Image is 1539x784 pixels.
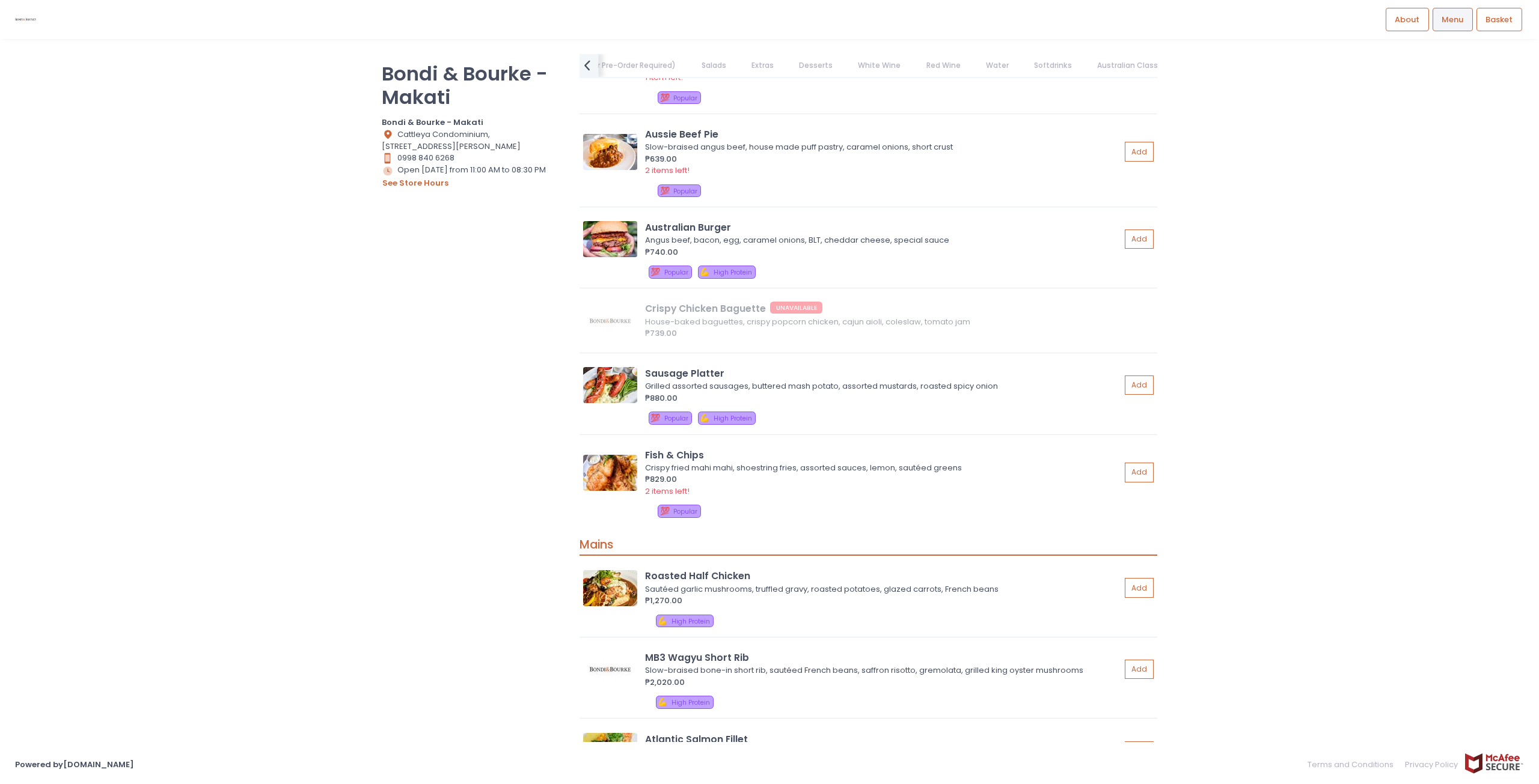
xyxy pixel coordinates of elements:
span: 💯 [660,505,670,517]
p: Bondi & Bourke - Makati [382,62,565,109]
div: Cattleya Condominium, [STREET_ADDRESS][PERSON_NAME] [382,129,565,153]
div: Roasted Half Chicken [645,569,1121,583]
span: About [1395,14,1419,26]
button: Add [1125,463,1154,482]
div: Slow-braised bone-in short rib, sautéed French beans, saffron risotto, gremolata, grilled king oy... [645,664,1117,676]
a: Extras [739,54,785,77]
span: 💯 [660,185,670,196]
span: 💯 [650,266,660,278]
div: MB3 Wagyu Short Rib [645,651,1121,664]
a: Terms and Conditions [1308,753,1400,776]
a: White Wine [846,54,913,77]
a: Menu [1433,8,1473,31]
div: Australian Burger [645,220,1121,234]
img: MB3 Wagyu Short Rib [583,651,637,687]
button: Add [1125,578,1154,598]
div: Sautéed garlic mushrooms, truffled gravy, roasted potatoes, glazed carrots, French beans [645,583,1117,595]
div: Crispy fried mahi mahi, shoestring fries, assorted sauces, lemon, sautéed greens [645,462,1117,474]
span: 2 items left! [645,165,690,176]
span: High Protein [714,414,752,423]
div: Fish & Chips [645,448,1121,462]
span: 💪 [658,696,667,708]
span: Popular [664,268,688,277]
span: Popular [664,414,688,423]
span: Mains [580,536,613,553]
b: Bondi & Bourke - Makati [382,117,483,128]
img: Fish & Chips [583,455,637,491]
a: Privacy Policy [1400,753,1464,776]
img: Atlantic Salmon Fillet [583,733,637,769]
span: 💪 [700,266,709,278]
a: Australian Classics [1086,54,1180,77]
button: Add [1125,142,1154,162]
img: Aussie Beef Pie [583,134,637,170]
span: Basket [1485,14,1513,26]
div: Angus beef, bacon, egg, caramel onions, BLT, cheddar cheese, special sauce [645,234,1117,246]
span: 💯 [660,92,670,103]
div: Open [DATE] from 11:00 AM to 08:30 PM [382,164,565,189]
span: 💯 [650,412,660,424]
span: Popular [673,94,697,103]
a: Salads [690,54,738,77]
img: mcafee-secure [1464,753,1524,774]
span: 💪 [700,412,709,424]
span: High Protein [672,617,710,626]
div: Atlantic Salmon Fillet [645,732,1121,746]
span: Menu [1442,14,1463,26]
a: About [1386,8,1429,31]
a: Powered by[DOMAIN_NAME] [15,759,134,770]
div: ₱740.00 [645,246,1121,258]
span: High Protein [672,698,710,707]
div: Slow-braised angus beef, house made puff pastry, caramel onions, short crust [645,141,1117,153]
div: 0998 840 6268 [382,152,565,164]
a: Red Wine [914,54,972,77]
img: Roasted Half Chicken [583,570,637,606]
button: Add [1125,375,1154,395]
div: ₱880.00 [645,392,1121,404]
div: ₱1,270.00 [645,595,1121,607]
div: Grilled assorted sausages, buttered mash potato, assorted mustards, roasted spicy onion [645,380,1117,392]
button: Add [1125,741,1154,761]
span: 2 items left! [645,485,690,497]
div: ₱639.00 [645,153,1121,165]
span: Popular [673,187,697,196]
span: Popular [673,507,697,516]
a: Desserts [788,54,845,77]
div: ₱2,020.00 [645,676,1121,688]
button: Add [1125,660,1154,679]
a: Water [974,54,1020,77]
span: 💪 [658,615,667,627]
div: ₱829.00 [645,473,1121,485]
span: High Protein [714,268,752,277]
div: Sausage Platter [645,366,1121,380]
button: Add [1125,229,1154,249]
button: see store hours [382,177,449,190]
div: Aussie Beef Pie [645,127,1121,141]
img: logo [15,9,36,30]
img: Australian Burger [583,221,637,257]
a: Softdrinks [1023,54,1084,77]
img: Sausage Platter [583,367,637,403]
